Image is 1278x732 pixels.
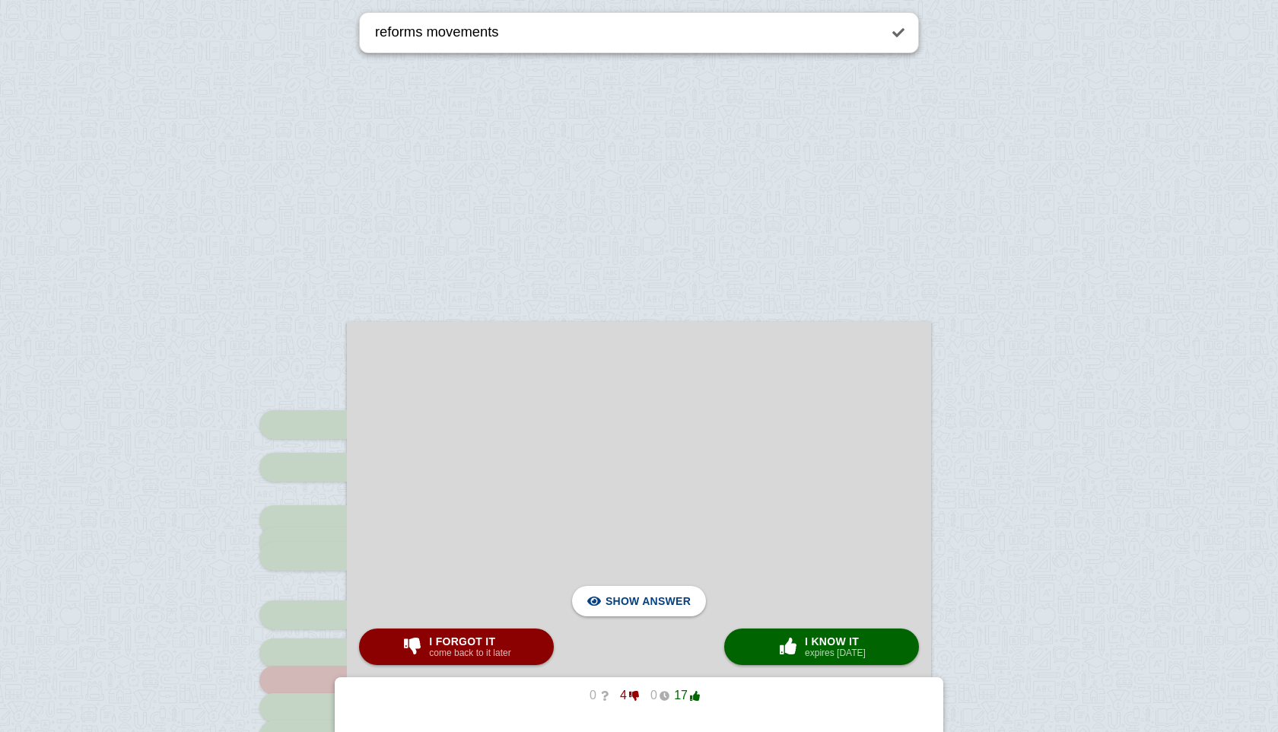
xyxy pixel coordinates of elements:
[606,584,691,618] span: Show answer
[429,635,510,648] span: I forgot it
[566,683,712,708] button: 04017
[429,648,510,658] small: come back to it later
[609,689,639,702] span: 4
[805,648,866,658] small: expires [DATE]
[724,629,919,665] button: I know itexpires [DATE]
[669,689,700,702] span: 17
[578,689,609,702] span: 0
[572,586,706,616] button: Show answer
[359,629,554,665] button: I forgot itcome back to it later
[372,13,879,52] textarea: reforms movements
[805,635,866,648] span: I know it
[639,689,669,702] span: 0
